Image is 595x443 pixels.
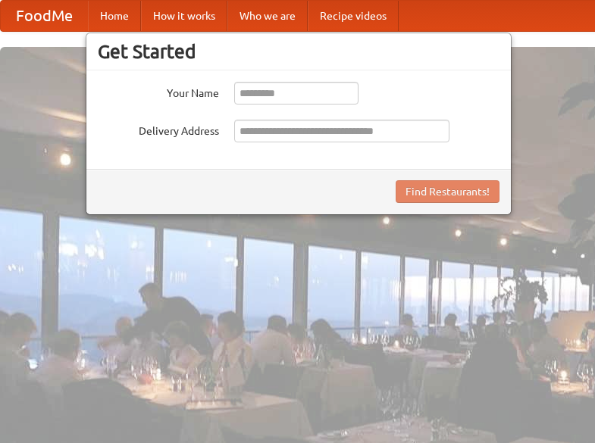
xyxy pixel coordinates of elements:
[141,1,227,31] a: How it works
[98,40,499,63] h3: Get Started
[88,1,141,31] a: Home
[1,1,88,31] a: FoodMe
[308,1,399,31] a: Recipe videos
[98,120,219,139] label: Delivery Address
[396,180,499,203] button: Find Restaurants!
[98,82,219,101] label: Your Name
[227,1,308,31] a: Who we are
